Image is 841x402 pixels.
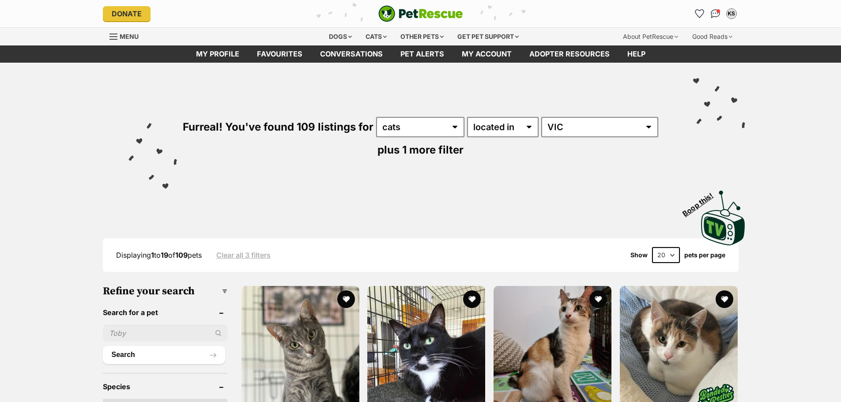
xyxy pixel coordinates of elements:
[175,251,188,259] strong: 109
[589,290,607,308] button: favourite
[724,7,739,21] button: My account
[451,28,525,45] div: Get pet support
[693,7,739,21] ul: Account quick links
[618,45,654,63] a: Help
[109,28,145,44] a: Menu
[463,290,481,308] button: favourite
[727,9,736,18] div: KS
[716,290,733,308] button: favourite
[681,186,721,218] span: Boop this!
[378,5,463,22] a: PetRescue
[187,45,248,63] a: My profile
[630,252,648,259] span: Show
[686,28,739,45] div: Good Reads
[103,383,227,391] header: Species
[103,346,225,364] button: Search
[684,252,725,259] label: pets per page
[216,251,271,259] a: Clear all 3 filters
[378,5,463,22] img: logo-cat-932fe2b9b8326f06289b0f2fb663e598f794de774fb13d1741a6617ecf9a85b4.svg
[359,28,393,45] div: Cats
[617,28,684,45] div: About PetRescue
[709,7,723,21] a: Conversations
[392,45,453,63] a: Pet alerts
[103,325,227,342] input: Toby
[520,45,618,63] a: Adopter resources
[161,251,168,259] strong: 19
[323,28,358,45] div: Dogs
[103,285,227,297] h3: Refine your search
[453,45,520,63] a: My account
[394,28,450,45] div: Other pets
[311,45,392,63] a: conversations
[337,290,355,308] button: favourite
[701,183,745,247] a: Boop this!
[120,33,139,40] span: Menu
[151,251,154,259] strong: 1
[711,9,720,18] img: chat-41dd97257d64d25036548639549fe6c8038ab92f7586957e7f3b1b290dea8141.svg
[183,120,373,133] span: Furreal! You've found 109 listings for
[103,6,151,21] a: Donate
[693,7,707,21] a: Favourites
[248,45,311,63] a: Favourites
[377,143,464,156] span: plus 1 more filter
[103,308,227,316] header: Search for a pet
[701,191,745,245] img: PetRescue TV logo
[116,251,202,259] span: Displaying to of pets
